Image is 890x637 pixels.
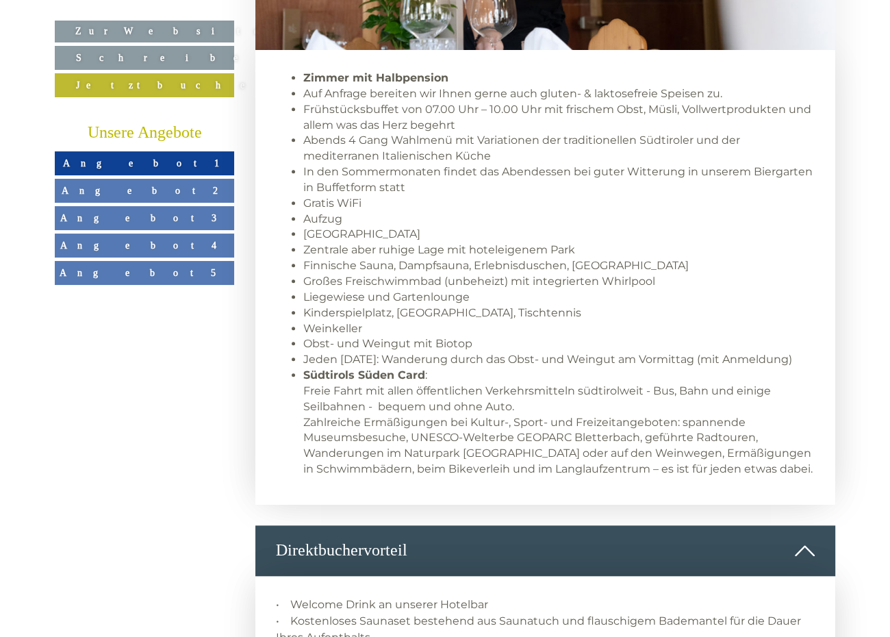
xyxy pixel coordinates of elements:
[60,212,229,223] span: Angebot 3
[303,321,815,337] li: Weinkeller
[287,37,529,79] div: Guten Tag, wie können wir Ihnen helfen?
[303,290,815,305] li: Liegewiese und Gartenlounge
[303,164,815,196] li: In den Sommermonaten findet das Abendessen bei guter Witterung in unserem Biergarten in Buffetfor...
[303,212,815,227] li: Aufzug
[62,185,227,196] span: Angebot 2
[303,71,448,84] strong: Zimmer mit Halbpension
[303,258,815,274] li: Finnische Sauna, Dampfsauna, Erlebnisduschen, [GEOGRAPHIC_DATA]
[60,240,229,251] span: Angebot 4
[370,361,539,385] button: Senden
[294,40,519,51] div: Sie
[303,133,815,164] li: Abends 4 Gang Wahlmenü mit Variationen der traditionellen Südtiroler und der mediterranen Italien...
[303,86,815,102] li: Auf Anfrage bereiten wir Ihnen gerne auch gluten- & laktosefreie Speisen zu.
[303,368,815,477] li: : Freie Fahrt mit allen öffentlichen Verkehrsmitteln südtirolweit - Bus, Bahn und einige Seilbahn...
[63,158,226,168] span: Angebot 1
[303,274,815,290] li: Großes Freischwimmbad (unbeheizt) mit integrierten Whirlpool
[303,336,815,352] li: Obst- und Weingut mit Biotop
[303,227,815,242] li: [GEOGRAPHIC_DATA]
[303,369,425,382] strong: Südtirols Süden Card
[303,305,815,321] li: Kinderspielplatz, [GEOGRAPHIC_DATA], Tischtennis
[55,46,234,70] a: Schreiben Sie uns
[60,267,240,278] span: Angebot 5
[303,352,815,368] li: Jeden [DATE]: Wanderung durch das Obst- und Weingut am Vormittag (mit Anmeldung)
[55,73,234,97] a: Jetzt buchen
[303,242,815,258] li: Zentrale aber ruhige Lage mit hoteleigenem Park
[55,121,234,145] div: Unsere Angebote
[294,66,519,76] small: 20:43
[303,196,815,212] li: Gratis WiFi
[237,10,303,34] div: Montag
[55,21,234,42] a: Zur Website
[303,102,815,134] li: Frühstücksbuffet von 07.00 Uhr – 10.00 Uhr mit frischem Obst, Müsli, Vollwertprodukten und allem ...
[255,525,836,576] div: Direktbuchervorteil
